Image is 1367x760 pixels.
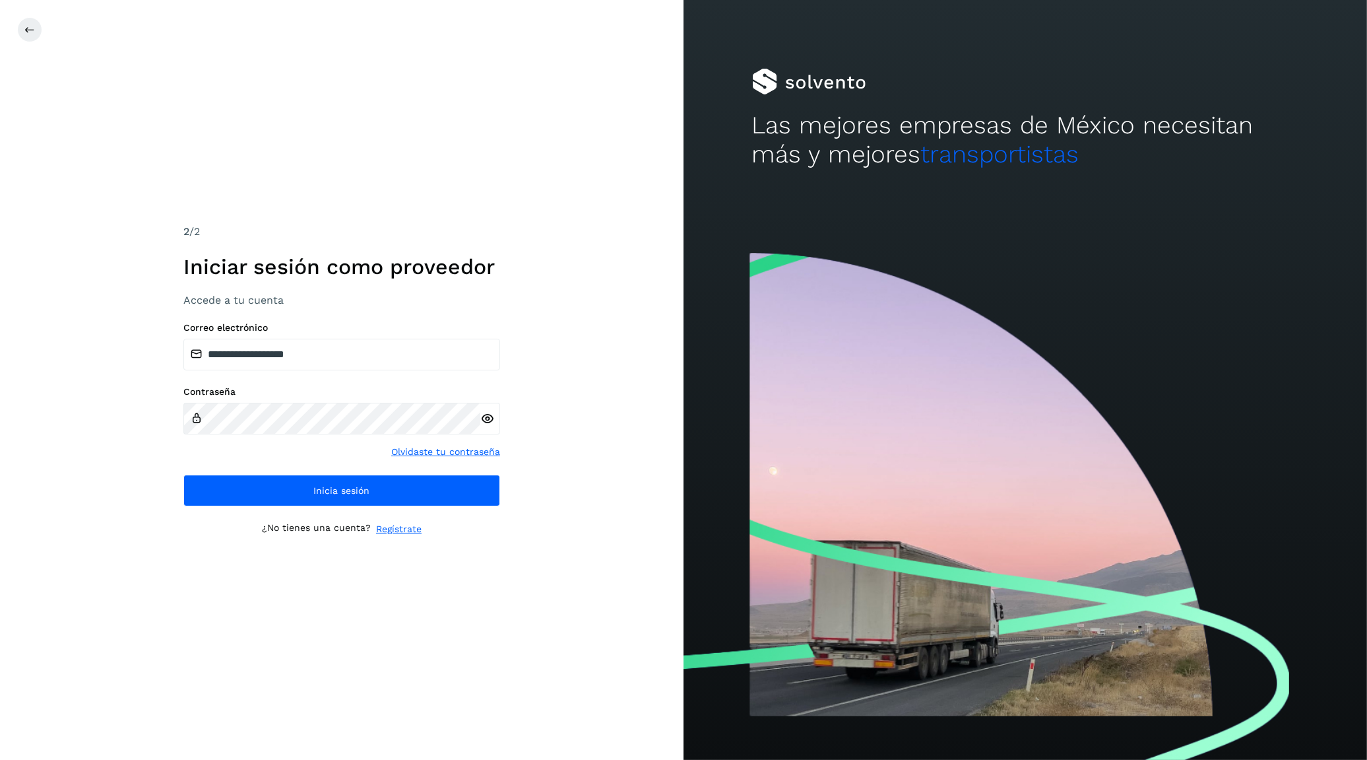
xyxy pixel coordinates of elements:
a: Regístrate [376,522,422,536]
div: /2 [183,224,500,240]
button: Inicia sesión [183,475,500,506]
h2: Las mejores empresas de México necesitan más y mejores [752,111,1299,170]
span: transportistas [921,140,1079,168]
h3: Accede a tu cuenta [183,294,500,306]
p: ¿No tienes una cuenta? [262,522,371,536]
span: Inicia sesión [314,486,370,495]
h1: Iniciar sesión como proveedor [183,254,500,279]
label: Contraseña [183,386,500,397]
span: 2 [183,225,189,238]
label: Correo electrónico [183,322,500,333]
a: Olvidaste tu contraseña [391,445,500,459]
